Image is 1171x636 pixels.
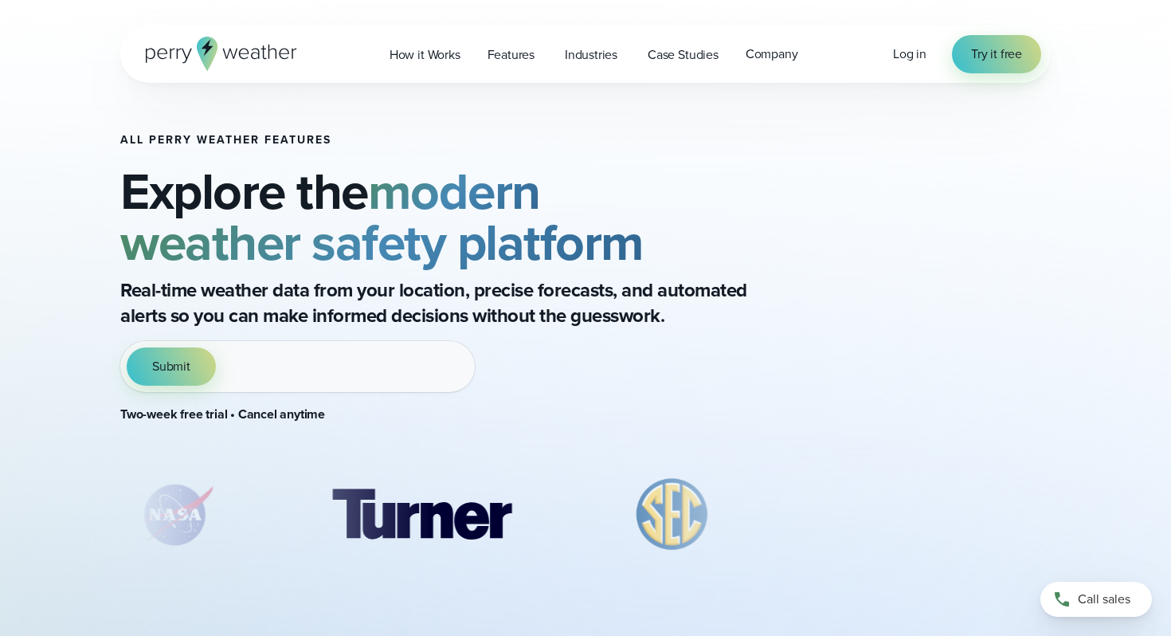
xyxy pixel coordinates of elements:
[120,166,812,268] h2: Explore the
[893,45,926,64] a: Log in
[1078,590,1130,609] span: Call sales
[390,45,460,65] span: How it Works
[971,45,1022,64] span: Try it free
[120,277,758,328] p: Real-time weather data from your location, precise forecasts, and automated alerts so you can mak...
[648,45,719,65] span: Case Studies
[952,35,1041,73] a: Try it free
[811,475,1037,555] img: Amazon-Air.svg
[565,45,617,65] span: Industries
[811,475,1037,555] div: 4 of 8
[308,475,535,555] div: 2 of 8
[634,38,732,71] a: Case Studies
[152,357,190,376] span: Submit
[120,154,644,280] strong: modern weather safety platform
[120,475,232,555] div: 1 of 8
[376,38,474,71] a: How it Works
[120,134,812,147] h1: All Perry Weather Features
[120,475,812,563] div: slideshow
[120,405,325,423] strong: Two-week free trial • Cancel anytime
[488,45,535,65] span: Features
[308,475,535,555] img: Turner-Construction_1.svg
[120,475,232,555] img: NASA.svg
[1040,582,1152,617] a: Call sales
[893,45,926,63] span: Log in
[127,347,216,386] button: Submit
[611,475,734,555] div: 3 of 8
[746,45,798,64] span: Company
[611,475,734,555] img: %E2%9C%85-SEC.svg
